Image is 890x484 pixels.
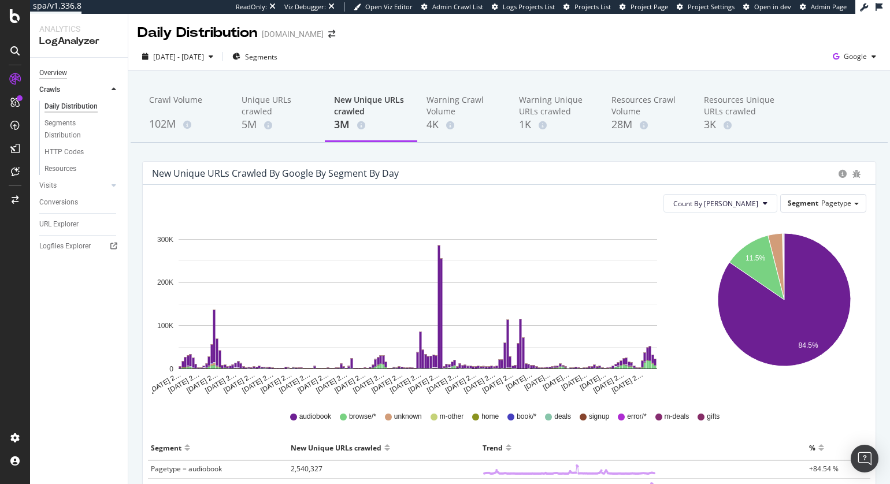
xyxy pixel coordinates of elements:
div: arrow-right-arrow-left [328,30,335,38]
div: 1K [519,117,593,132]
div: New Unique URLs crawled by google by Segment by Day [152,167,399,179]
div: Logfiles Explorer [39,240,91,252]
div: Conversions [39,196,78,209]
a: Segments Distribution [44,117,120,142]
span: +84.54 % [809,464,839,474]
div: Segment [151,438,181,457]
button: [DATE] - [DATE] [138,47,218,66]
div: Crawl Volume [149,94,223,116]
div: % [809,438,815,457]
span: Segments [245,52,277,62]
span: Admin Page [811,2,847,11]
div: HTTP Codes [44,146,84,158]
text: 84.5% [798,341,818,349]
span: Pagetype = audiobook [151,464,222,474]
span: Pagetype [821,198,851,208]
text: 0 [169,365,173,373]
a: Logs Projects List [492,2,555,12]
a: Open Viz Editor [354,2,413,12]
span: [DATE] - [DATE] [153,52,204,62]
div: Resources Crawl Volume [611,94,685,117]
a: Visits [39,180,108,192]
div: Daily Distribution [44,100,98,113]
div: New Unique URLs crawled [291,438,381,457]
a: URL Explorer [39,218,120,230]
span: home [481,412,499,422]
div: Overview [39,67,67,79]
text: 100K [157,322,173,330]
div: URL Explorer [39,218,79,230]
span: unknown [394,412,422,422]
div: ReadOnly: [236,2,267,12]
div: Unique URLs crawled [242,94,316,117]
span: Count By Day [673,199,758,209]
a: Crawls [39,84,108,96]
span: m-deals [665,412,689,422]
a: HTTP Codes [44,146,120,158]
a: Admin Crawl List [421,2,483,12]
svg: A chart. [152,222,684,395]
div: Open Intercom Messenger [851,445,878,472]
span: signup [589,412,609,422]
button: Google [828,47,881,66]
span: audiobook [299,412,331,422]
span: Admin Crawl List [432,2,483,11]
div: [DOMAIN_NAME] [262,28,324,40]
svg: A chart. [701,222,867,395]
a: Open in dev [743,2,791,12]
span: 2,540,327 [291,464,322,474]
div: 5M [242,117,316,132]
span: Project Settings [688,2,735,11]
div: Visits [39,180,57,192]
span: error/* [627,412,646,422]
a: Daily Distribution [44,100,120,113]
span: deals [554,412,571,422]
div: Analytics [39,23,118,35]
span: m-other [440,412,463,422]
a: Overview [39,67,120,79]
div: LogAnalyzer [39,35,118,48]
div: 28M [611,117,685,132]
span: Open Viz Editor [365,2,413,11]
div: Viz Debugger: [284,2,326,12]
span: book/* [517,412,536,422]
div: Segments Distribution [44,117,109,142]
div: Resources Unique URLs crawled [704,94,778,117]
button: Segments [228,47,282,66]
div: bug [852,170,861,178]
div: New Unique URLs crawled [334,94,408,117]
div: Warning Unique URLs crawled [519,94,593,117]
span: Segment [788,198,818,208]
text: 200K [157,279,173,287]
div: Daily Distribution [138,23,257,43]
div: Trend [483,438,503,457]
span: Logs Projects List [503,2,555,11]
div: Crawls [39,84,60,96]
div: Warning Crawl Volume [427,94,500,117]
div: circle-info [839,170,847,178]
div: 4K [427,117,500,132]
a: Conversions [39,196,120,209]
div: 3M [334,117,408,132]
text: 300K [157,236,173,244]
span: browse/* [349,412,376,422]
span: Google [844,51,867,61]
div: 3K [704,117,778,132]
span: Project Page [631,2,668,11]
a: Project Settings [677,2,735,12]
span: Projects List [574,2,611,11]
a: Projects List [563,2,611,12]
text: 11.5% [746,254,765,262]
a: Project Page [620,2,668,12]
a: Resources [44,163,120,175]
span: Open in dev [754,2,791,11]
div: Resources [44,163,76,175]
div: 102M [149,117,223,132]
a: Logfiles Explorer [39,240,120,252]
span: gifts [707,412,720,422]
button: Count By [PERSON_NAME] [663,194,777,213]
a: Admin Page [800,2,847,12]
